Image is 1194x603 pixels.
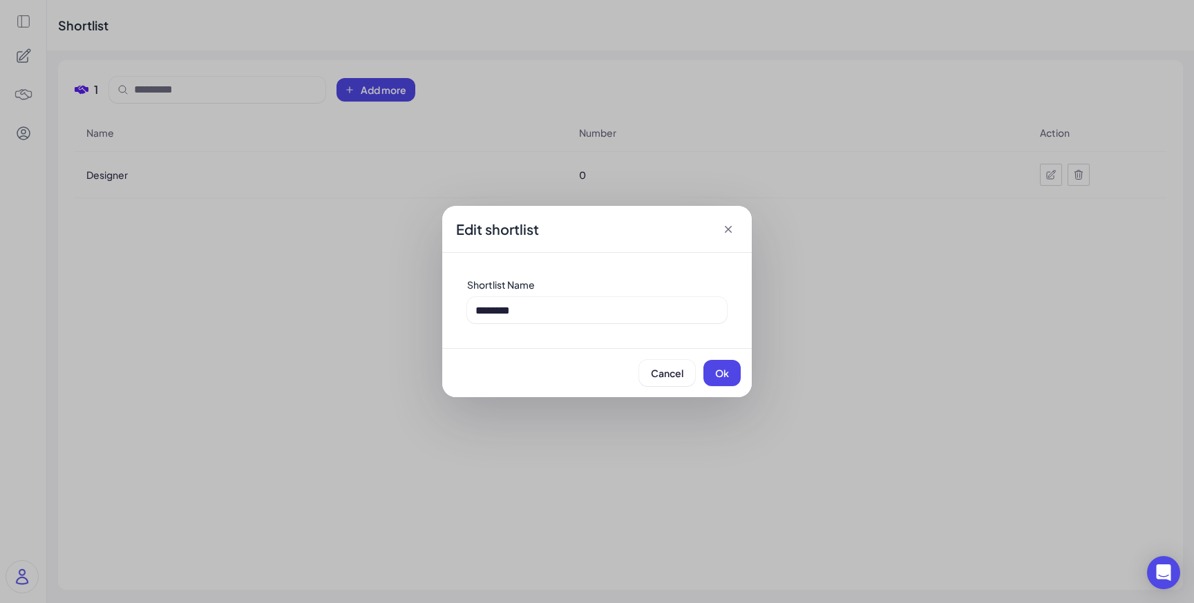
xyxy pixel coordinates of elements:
button: Ok [703,360,741,386]
div: Open Intercom Messenger [1147,556,1180,589]
div: Shortlist Name [467,278,727,291]
span: Edit shortlist [456,220,539,239]
span: Ok [715,367,729,379]
span: Cancel [651,367,683,379]
button: Cancel [639,360,695,386]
